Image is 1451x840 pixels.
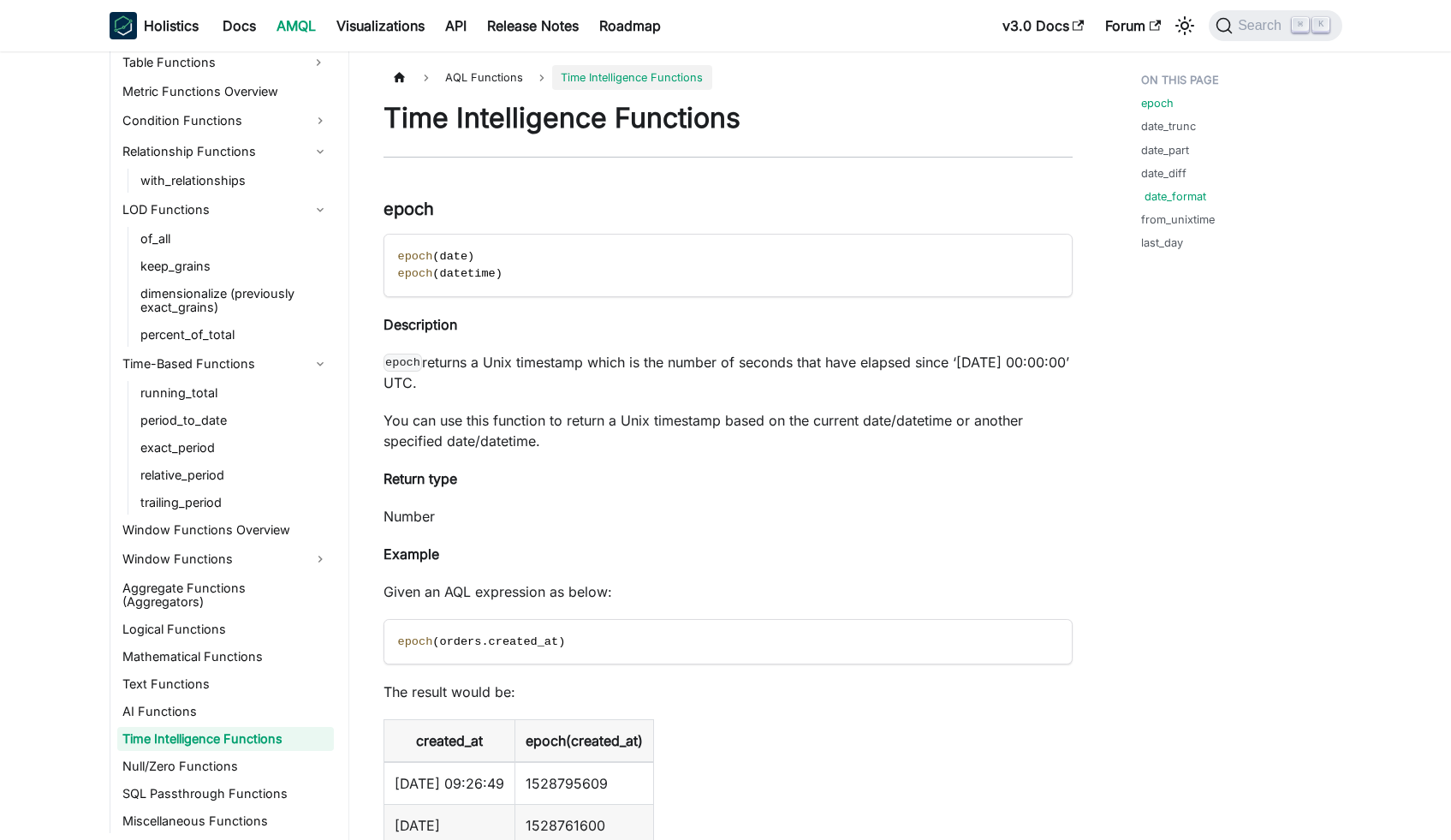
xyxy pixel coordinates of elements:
[384,682,1073,702] p: The result would be:
[514,720,653,763] th: epoch(created_at)
[117,576,334,614] a: Aggregate Functions (Aggregators)
[384,316,457,333] strong: Description
[117,727,334,751] a: Time Intelligence Functions
[481,635,488,648] span: .
[477,12,589,39] a: Release Notes
[135,463,334,487] a: relative_period
[439,635,481,648] span: orders
[117,617,334,641] a: Logical Functions
[117,754,334,778] a: Null/Zero Functions
[135,381,334,405] a: running_total
[117,350,334,378] a: Time-Based Functions
[266,12,326,39] a: AMQL
[384,65,1073,90] nav: Breadcrumbs
[1292,17,1309,33] kbd: ⌘
[384,581,1073,602] p: Given an AQL expression as below:
[1171,12,1198,39] button: Switch between dark and light mode (currently light mode)
[384,199,1073,220] h3: epoch
[384,762,514,805] td: [DATE] 09:26:49
[117,645,334,669] a: Mathematical Functions
[384,352,1073,393] p: returns a Unix timestamp which is the number of seconds that have elapsed since ‘[DATE] 00:00:00’...
[384,101,1073,135] h1: Time Intelligence Functions
[384,720,514,763] th: created_at
[1145,188,1206,205] a: date_format
[135,227,334,251] a: of_all
[1141,142,1189,158] a: date_part
[992,12,1095,39] a: v3.0 Docs
[1141,235,1183,251] a: last_day
[432,635,439,648] span: (
[1141,95,1174,111] a: epoch
[439,267,495,280] span: datetime
[1141,118,1196,134] a: date_trunc
[110,12,137,39] img: Holistics
[117,545,334,573] a: Window Functions
[398,250,433,263] span: epoch
[558,635,565,648] span: )
[135,169,334,193] a: with_relationships
[117,196,334,223] a: LOD Functions
[384,506,1073,527] p: Number
[1209,10,1341,41] button: Search (Command+K)
[135,436,334,460] a: exact_period
[117,80,334,104] a: Metric Functions Overview
[144,15,199,36] b: Holistics
[1312,17,1329,33] kbd: K
[117,107,334,134] a: Condition Functions
[439,250,467,263] span: date
[384,410,1073,451] p: You can use this function to return a Unix timestamp based on the current date/datetime or anothe...
[432,250,439,263] span: (
[326,12,435,39] a: Visualizations
[303,49,334,76] button: Expand sidebar category 'Table Functions'
[384,470,457,487] strong: Return type
[435,12,477,39] a: API
[1141,165,1186,182] a: date_diff
[135,491,334,515] a: trailing_period
[117,518,334,542] a: Window Functions Overview
[432,267,439,280] span: (
[398,267,433,280] span: epoch
[135,282,334,319] a: dimensionalize (previously exact_grains)
[135,323,334,347] a: percent_of_total
[117,809,334,833] a: Miscellaneous Functions
[1095,12,1171,39] a: Forum
[135,408,334,432] a: period_to_date
[1233,18,1292,33] span: Search
[489,635,559,648] span: created_at
[398,635,433,648] span: epoch
[589,12,671,39] a: Roadmap
[514,762,653,805] td: 1528795609
[92,51,349,840] nav: Docs sidebar
[384,545,439,563] strong: Example
[384,65,416,90] a: Home page
[212,12,266,39] a: Docs
[117,672,334,696] a: Text Functions
[117,700,334,724] a: AI Functions
[117,138,334,165] a: Relationship Functions
[552,65,711,90] span: Time Intelligence Functions
[1141,211,1215,228] a: from_unixtime
[117,782,334,806] a: SQL Passthrough Functions
[117,49,303,76] a: Table Functions
[384,354,423,371] code: epoch
[496,267,502,280] span: )
[135,254,334,278] a: keep_grains
[467,250,474,263] span: )
[437,65,532,90] span: AQL Functions
[110,12,199,39] a: HolisticsHolistics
